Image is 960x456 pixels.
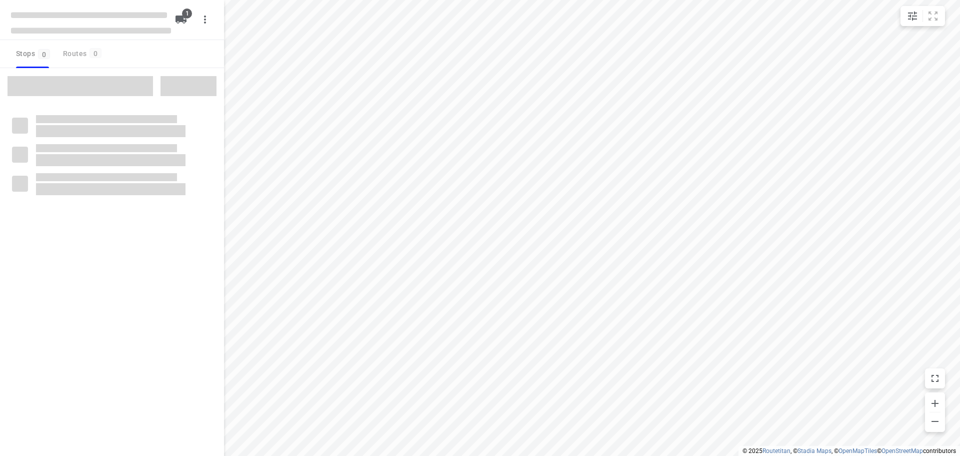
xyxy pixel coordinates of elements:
[838,447,877,454] a: OpenMapTiles
[797,447,831,454] a: Stadia Maps
[900,6,945,26] div: small contained button group
[762,447,790,454] a: Routetitan
[902,6,922,26] button: Map settings
[881,447,923,454] a: OpenStreetMap
[742,447,956,454] li: © 2025 , © , © © contributors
